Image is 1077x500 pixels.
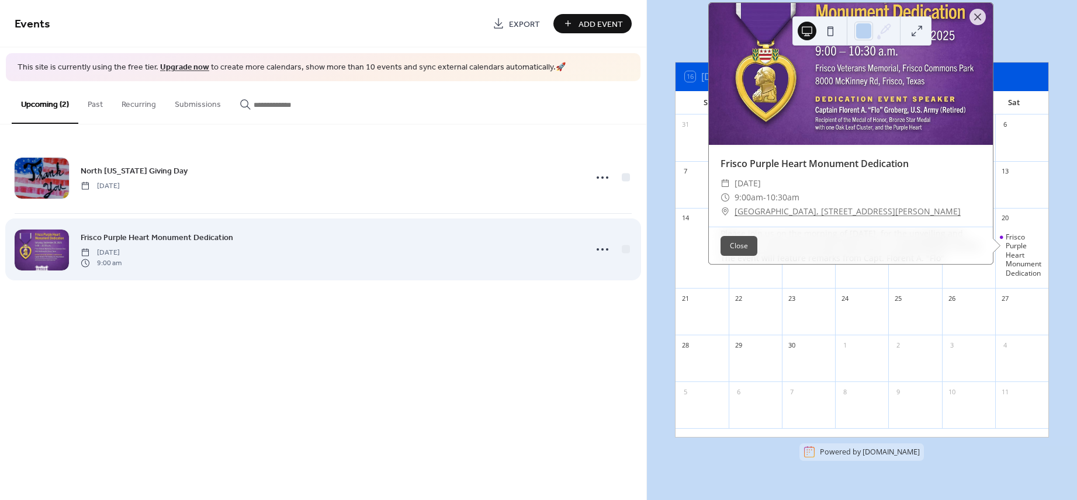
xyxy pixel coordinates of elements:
[946,386,958,398] div: 10
[735,204,961,218] a: [GEOGRAPHIC_DATA], [STREET_ADDRESS][PERSON_NAME]
[160,60,209,75] a: Upgrade now
[679,339,692,352] div: 28
[892,292,905,305] div: 25
[81,164,188,178] a: North [US_STATE] Giving Day
[81,247,122,258] span: [DATE]
[685,91,736,114] div: Sun
[721,176,730,190] div: ​
[18,62,566,74] span: This site is currently using the free tier. to create more calendars, show more than 10 events an...
[785,339,798,352] div: 30
[999,292,1012,305] div: 27
[732,386,745,398] div: 6
[999,212,1012,225] div: 20
[1006,232,1044,278] div: Frisco Purple Heart Monument Dedication
[839,386,851,398] div: 8
[999,339,1012,352] div: 4
[721,204,730,218] div: ​
[735,176,761,190] span: [DATE]
[763,190,766,204] span: -
[679,386,692,398] div: 5
[892,339,905,352] div: 2
[732,292,745,305] div: 22
[81,165,188,177] span: North [US_STATE] Giving Day
[81,180,120,191] span: [DATE]
[709,157,993,171] div: Frisco Purple Heart Monument Dedication
[785,386,798,398] div: 7
[81,231,233,244] a: Frisco Purple Heart Monument Dedication
[988,91,1039,114] div: Sat
[81,258,122,269] span: 9:00 am
[732,339,745,352] div: 29
[785,292,798,305] div: 23
[999,119,1012,131] div: 6
[766,190,799,204] span: 10:30am
[12,81,78,124] button: Upcoming (2)
[721,190,730,204] div: ​
[579,18,623,30] span: Add Event
[820,447,920,457] div: Powered by
[999,386,1012,398] div: 11
[946,292,958,305] div: 26
[679,165,692,178] div: 7
[509,18,540,30] span: Export
[839,339,851,352] div: 1
[721,235,757,255] button: Close
[165,81,230,123] button: Submissions
[735,190,763,204] span: 9:00am
[999,165,1012,178] div: 13
[484,14,549,33] a: Export
[863,447,920,457] a: [DOMAIN_NAME]
[78,81,112,123] button: Past
[839,292,851,305] div: 24
[679,292,692,305] div: 21
[553,14,632,33] button: Add Event
[946,339,958,352] div: 3
[679,212,692,225] div: 14
[15,13,50,36] span: Events
[679,119,692,131] div: 31
[112,81,165,123] button: Recurring
[995,232,1048,278] div: Frisco Purple Heart Monument Dedication
[892,386,905,398] div: 9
